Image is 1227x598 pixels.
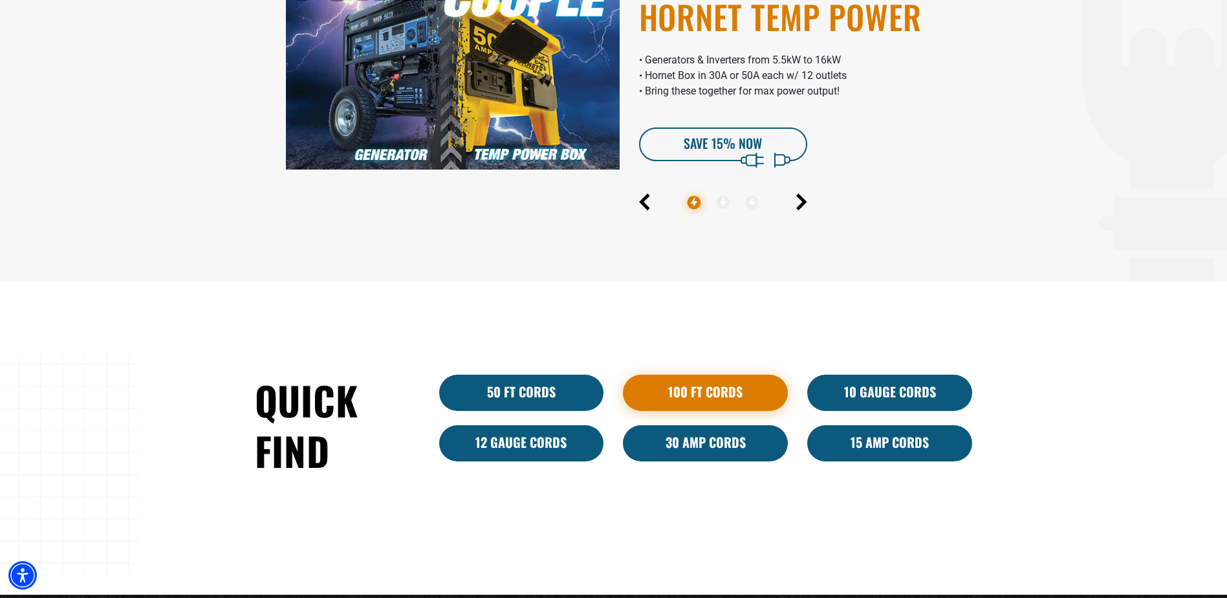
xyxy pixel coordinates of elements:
button: Previous [639,194,650,210]
a: 50 ft cords [439,375,604,411]
a: SAVE 15% Now [639,127,807,161]
div: Accessibility Menu [8,561,37,590]
h2: Quick Find [255,375,420,476]
p: • Generators & Inverters from 5.5kW to 16kW • Hornet Box in 30A or 50A each w/ 12 outlets • Bring... [639,52,973,99]
a: 12 Gauge Cords [439,425,604,461]
a: 10 Gauge Cords [807,375,972,411]
a: 100 Ft Cords [623,375,788,411]
a: 30 Amp Cords [623,425,788,461]
button: Next [796,194,807,210]
a: 15 Amp Cords [807,425,972,461]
